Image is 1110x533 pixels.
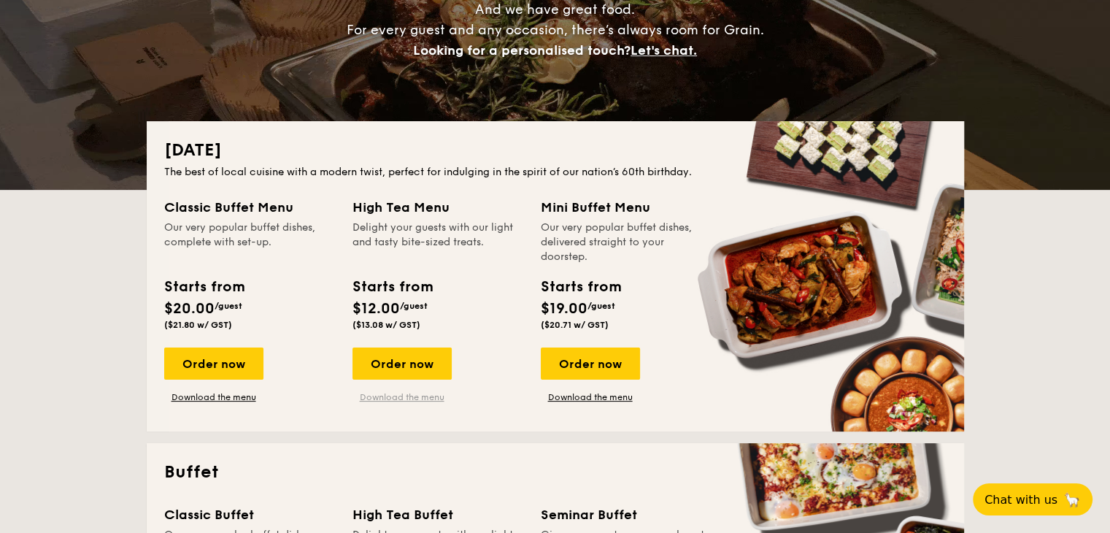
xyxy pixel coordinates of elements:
div: The best of local cuisine with a modern twist, perfect for indulging in the spirit of our nation’... [164,165,947,180]
span: /guest [587,301,615,311]
div: Starts from [164,276,244,298]
a: Download the menu [541,391,640,403]
div: Order now [352,348,452,380]
span: ($20.71 w/ GST) [541,320,609,330]
div: Mini Buffet Menu [541,197,712,218]
span: Chat with us [984,493,1057,507]
span: Let's chat. [631,42,697,58]
div: Classic Buffet Menu [164,197,335,218]
div: Starts from [541,276,620,298]
div: Seminar Buffet [541,505,712,525]
span: $12.00 [352,300,400,318]
div: Starts from [352,276,432,298]
div: Our very popular buffet dishes, delivered straight to your doorstep. [541,221,712,264]
div: Our very popular buffet dishes, complete with set-up. [164,221,335,264]
h2: [DATE] [164,139,947,162]
span: ($21.80 w/ GST) [164,320,232,330]
span: /guest [400,301,428,311]
button: Chat with us🦙 [973,483,1092,515]
span: And we have great food. For every guest and any occasion, there’s always room for Grain. [347,1,764,58]
div: Order now [541,348,640,380]
a: Download the menu [164,391,263,403]
span: Looking for a personalised touch? [413,42,631,58]
h2: Buffet [164,461,947,484]
span: ($13.08 w/ GST) [352,320,420,330]
div: High Tea Buffet [352,505,523,525]
div: Delight your guests with our light and tasty bite-sized treats. [352,221,523,264]
span: $19.00 [541,300,587,318]
div: High Tea Menu [352,197,523,218]
a: Download the menu [352,391,452,403]
div: Classic Buffet [164,505,335,525]
div: Order now [164,348,263,380]
span: 🦙 [1063,491,1081,508]
span: $20.00 [164,300,215,318]
span: /guest [215,301,242,311]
